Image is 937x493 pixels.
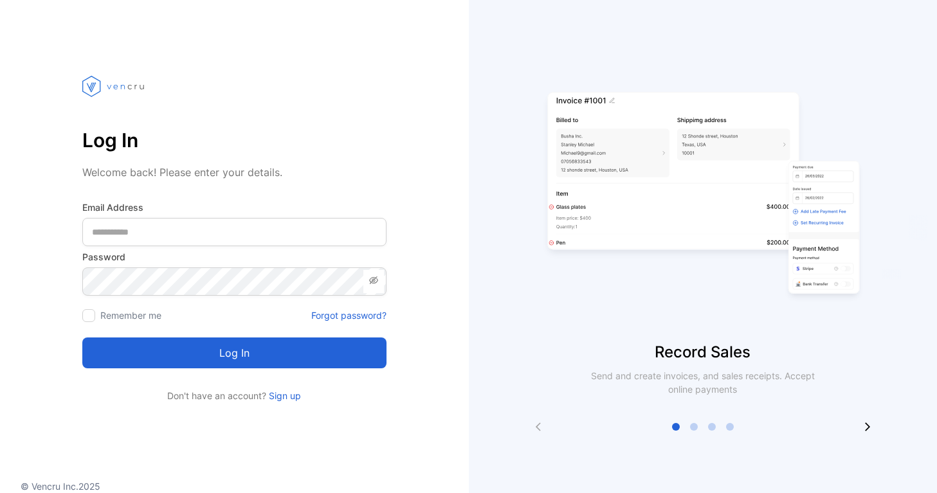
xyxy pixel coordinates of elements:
img: vencru logo [82,51,147,121]
label: Email Address [82,201,387,214]
a: Forgot password? [311,309,387,322]
a: Sign up [266,390,301,401]
img: slider image [542,51,864,341]
button: Log in [82,337,387,368]
label: Remember me [100,310,161,321]
p: Welcome back! Please enter your details. [82,165,387,180]
label: Password [82,250,387,264]
p: Log In [82,125,387,156]
p: Don't have an account? [82,389,387,402]
p: Send and create invoices, and sales receipts. Accept online payments [579,369,826,396]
